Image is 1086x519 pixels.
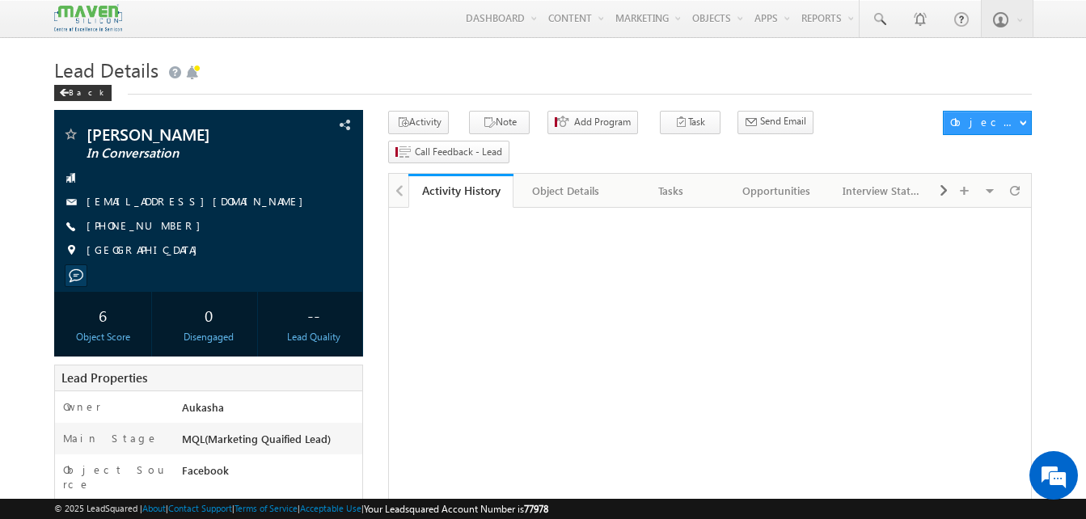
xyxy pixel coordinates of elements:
[388,141,509,164] button: Call Feedback - Lead
[269,330,358,344] div: Lead Quality
[182,400,224,414] span: Aukasha
[63,431,158,445] label: Main Stage
[54,57,158,82] span: Lead Details
[269,300,358,330] div: --
[524,503,548,515] span: 77978
[408,174,513,208] a: Activity History
[164,300,253,330] div: 0
[469,111,530,134] button: Note
[415,145,502,159] span: Call Feedback - Lead
[300,503,361,513] a: Acceptable Use
[87,243,205,259] span: [GEOGRAPHIC_DATA]
[830,174,935,208] a: Interview Status
[725,174,830,208] a: Opportunities
[87,126,277,142] span: [PERSON_NAME]
[54,4,122,32] img: Custom Logo
[142,503,166,513] a: About
[547,111,638,134] button: Add Program
[178,431,362,454] div: MQL(Marketing Quaified Lead)
[61,369,147,386] span: Lead Properties
[87,146,277,162] span: In Conversation
[843,181,920,200] div: Interview Status
[619,174,725,208] a: Tasks
[54,85,112,101] div: Back
[737,111,813,134] button: Send Email
[87,194,311,208] a: [EMAIL_ADDRESS][DOMAIN_NAME]
[168,503,232,513] a: Contact Support
[950,115,1019,129] div: Object Actions
[526,181,604,200] div: Object Details
[737,181,815,200] div: Opportunities
[760,114,806,129] span: Send Email
[943,111,1032,135] button: Object Actions
[87,218,209,234] span: [PHONE_NUMBER]
[513,174,619,208] a: Object Details
[58,300,147,330] div: 6
[574,115,631,129] span: Add Program
[660,111,720,134] button: Task
[164,330,253,344] div: Disengaged
[632,181,710,200] div: Tasks
[420,183,501,198] div: Activity History
[63,462,167,492] label: Object Source
[54,84,120,98] a: Back
[63,399,101,414] label: Owner
[235,503,298,513] a: Terms of Service
[58,330,147,344] div: Object Score
[388,111,449,134] button: Activity
[178,462,362,485] div: Facebook
[54,501,548,517] span: © 2025 LeadSquared | | | | |
[364,503,548,515] span: Your Leadsquared Account Number is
